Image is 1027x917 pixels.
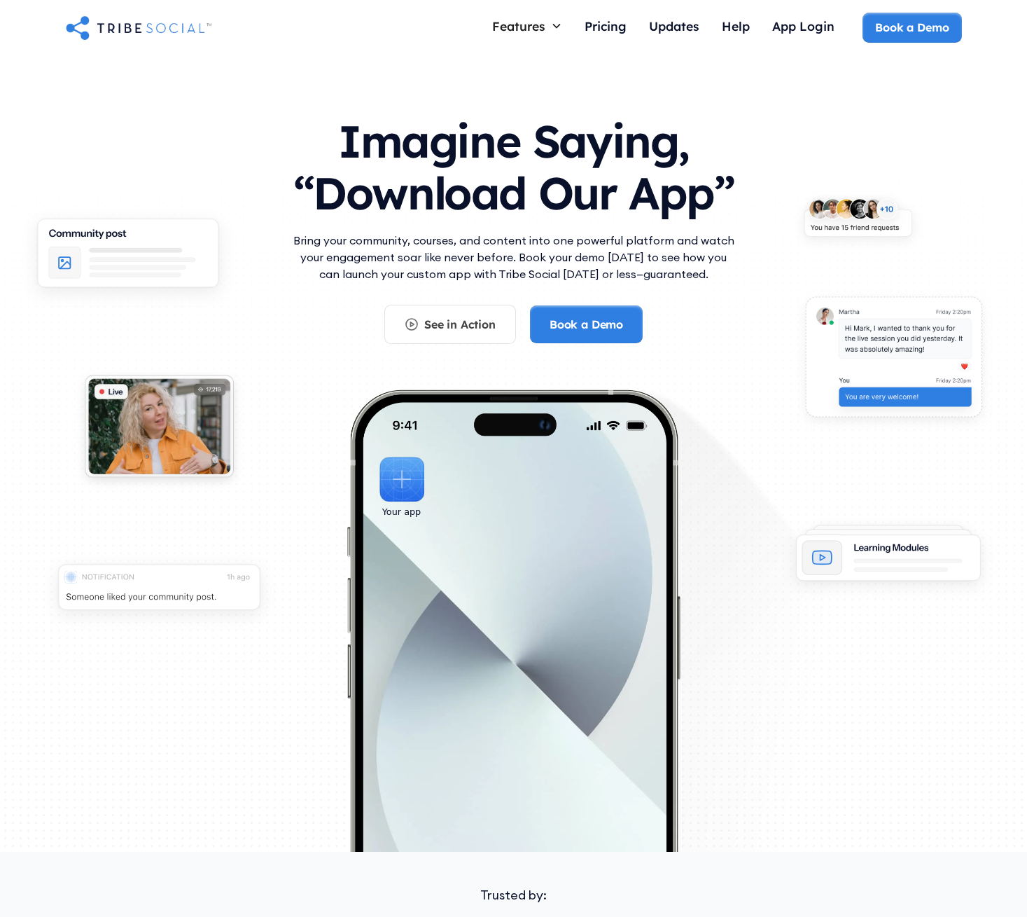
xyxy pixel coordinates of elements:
[20,207,236,309] img: An illustration of Community Feed
[711,13,761,43] a: Help
[492,18,545,34] div: Features
[585,18,627,34] div: Pricing
[290,232,738,282] p: Bring your community, courses, and content into one powerful platform and watch your engagement s...
[424,317,496,332] div: See in Action
[791,189,925,253] img: An illustration of New friends requests
[382,504,421,520] div: Your app
[772,18,834,34] div: App Login
[573,13,638,43] a: Pricing
[66,885,962,904] div: Trusted by:
[781,516,996,600] img: An illustration of Learning Modules
[41,552,277,631] img: An illustration of push notification
[384,305,516,344] a: See in Action
[66,13,211,41] a: home
[649,18,699,34] div: Updates
[791,287,996,435] img: An illustration of chat
[530,305,643,343] a: Book a Demo
[761,13,846,43] a: App Login
[72,366,246,494] img: An illustration of Live video
[481,13,573,39] div: Features
[722,18,750,34] div: Help
[862,13,961,42] a: Book a Demo
[638,13,711,43] a: Updates
[290,102,738,226] h1: Imagine Saying, “Download Our App”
